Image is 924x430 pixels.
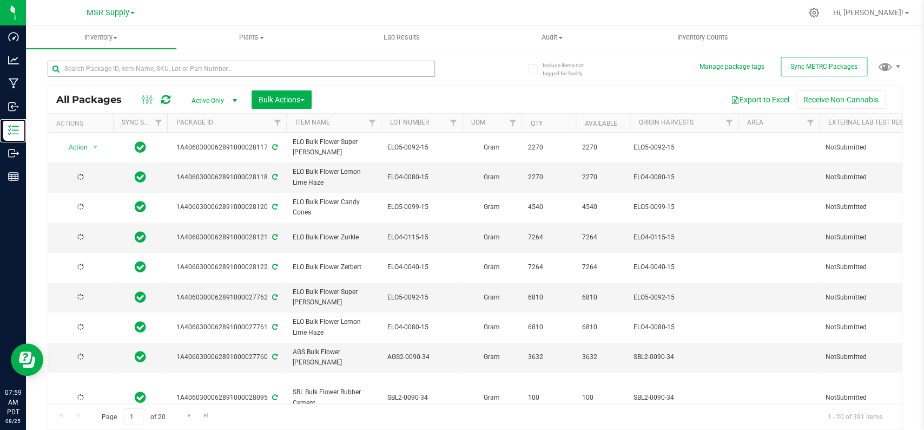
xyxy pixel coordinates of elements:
span: Sync from Compliance System [270,173,278,181]
span: NotSubmitted [826,292,921,303]
a: Area [747,119,763,126]
span: 2270 [582,142,623,153]
span: ELO Bulk Flower Super [PERSON_NAME] [293,137,374,158]
div: 1A4060300062891000028120 [166,202,288,212]
span: Sync from Compliance System [270,353,278,361]
span: 7264 [582,262,623,272]
span: In Sync [135,140,146,155]
span: Sync METRC Packages [790,63,857,70]
span: select [89,140,102,155]
div: 1A4060300062891000028121 [166,232,288,243]
span: 4540 [582,202,623,212]
span: NotSubmitted [826,172,921,183]
inline-svg: Inventory [8,125,19,135]
span: Lab Results [369,32,434,42]
span: 3632 [582,352,623,362]
span: ELO Bulk Flower Zerbert [293,262,374,272]
a: Filter [504,114,522,132]
span: 3632 [528,352,569,362]
span: Gram [468,352,515,362]
a: Inventory Counts [628,26,778,49]
span: Gram [468,232,515,243]
a: Lab Results [327,26,477,49]
a: Available [584,120,617,127]
span: Gram [468,393,515,403]
div: SBL2-0090-34 [633,352,735,362]
span: Gram [468,322,515,333]
a: Filter [801,114,819,132]
span: ELO4-0080-15 [387,322,456,333]
span: 6810 [528,322,569,333]
span: ELO5-0092-15 [387,292,456,303]
a: Package ID [176,119,213,126]
input: Search Package ID, Item Name, SKU, Lot or Part Number... [48,61,435,77]
a: Filter [149,114,167,132]
p: 07:59 AM PDT [5,388,21,417]
span: 6810 [528,292,569,303]
span: SBL Bulk Flower Rubber Cement [293,387,374,408]
inline-svg: Inbound [8,101,19,112]
div: Actions [56,120,109,127]
span: ELO Bulk Flower Zurkle [293,232,374,243]
span: Gram [468,202,515,212]
span: NotSubmitted [826,262,921,272]
span: ELO Bulk Flower Super [PERSON_NAME] [293,287,374,308]
a: Filter [363,114,381,132]
div: 1A4060300062891000027761 [166,322,288,333]
span: 6810 [582,322,623,333]
a: Audit [477,26,628,49]
span: NotSubmitted [826,202,921,212]
span: NotSubmitted [826,142,921,153]
span: 100 [528,393,569,403]
button: Bulk Actions [252,90,312,109]
span: Gram [468,142,515,153]
div: ELO4-0080-15 [633,172,735,183]
a: Filter [444,114,462,132]
div: 1A4060300062891000028122 [166,262,288,272]
span: NotSubmitted [826,352,921,362]
div: ELO4-0040-15 [633,262,735,272]
span: ELO4-0080-15 [387,172,456,183]
span: In Sync [135,259,146,275]
button: Export to Excel [724,90,796,109]
span: NotSubmitted [826,232,921,243]
div: ELO5-0092-15 [633,142,735,153]
button: Receive Non-Cannabis [796,90,886,109]
span: Sync from Compliance System [270,394,278,401]
span: ELO Bulk Flower Lemon Lime Haze [293,317,374,337]
span: 6810 [582,292,623,303]
div: 1A4060300062891000028117 [166,142,288,153]
a: UOM [471,119,485,126]
div: Manage settings [807,8,821,18]
span: ELO5-0092-15 [387,142,456,153]
span: In Sync [135,320,146,335]
inline-svg: Reports [8,171,19,182]
span: 4540 [528,202,569,212]
span: 100 [582,393,623,403]
span: 7264 [528,262,569,272]
span: In Sync [135,390,146,405]
span: Audit [478,32,627,42]
span: In Sync [135,290,146,305]
iframe: Resource center [11,343,43,376]
div: SBL2-0090-34 [633,393,735,403]
span: SBL2-0090-34 [387,393,456,403]
span: ELO Bulk Flower Lemon Lime Haze [293,167,374,187]
a: Go to the last page [199,408,214,423]
span: NotSubmitted [826,322,921,333]
span: Page of 20 [93,408,174,425]
div: ELO5-0099-15 [633,202,735,212]
span: Sync from Compliance System [270,144,278,151]
a: Plants [176,26,327,49]
a: Go to the next page [181,408,197,423]
a: Filter [268,114,286,132]
p: 08/25 [5,417,21,425]
span: Inventory [26,32,176,42]
span: Sync from Compliance System [270,233,278,241]
div: ELO4-0080-15 [633,322,735,333]
span: Gram [468,262,515,272]
span: Inventory Counts [663,32,743,42]
span: AGS2-0090-34 [387,352,456,362]
inline-svg: Outbound [8,148,19,159]
span: Sync from Compliance System [270,203,278,211]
